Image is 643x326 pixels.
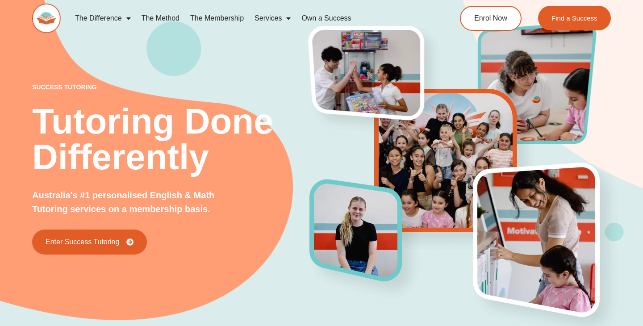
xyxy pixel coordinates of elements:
a: Find a Success [538,6,611,30]
span: Enrol Now [474,15,507,22]
nav: Menu [70,8,427,29]
h2: Tutoring Done Differently [32,104,310,175]
a: The Difference [70,8,136,29]
a: Enter Success Tutoring [32,230,147,255]
a: Enrol Now [460,6,522,31]
a: The Membership [185,8,249,29]
span: Enter Success Tutoring [46,238,119,246]
a: Services [249,8,296,29]
span: Find a Success [551,15,597,21]
p: success tutoring [32,84,310,90]
a: The Method [136,8,185,29]
p: Australia's #1 personalised English & Math Tutoring services on a membership basis. [32,188,235,216]
a: Own a Success [296,8,356,29]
